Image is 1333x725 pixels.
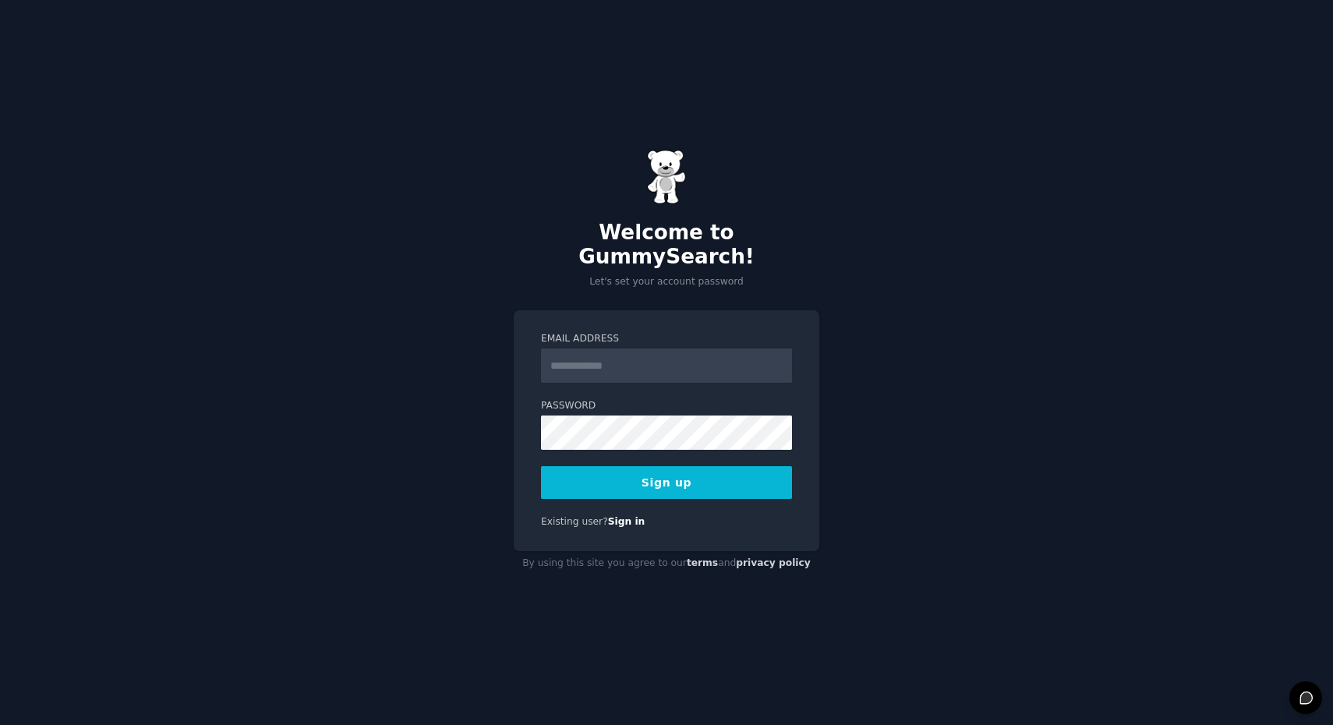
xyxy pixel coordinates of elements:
a: Sign in [608,516,645,527]
label: Email Address [541,332,792,346]
div: By using this site you agree to our and [514,551,819,576]
a: privacy policy [736,557,811,568]
label: Password [541,399,792,413]
button: Sign up [541,466,792,499]
span: Existing user? [541,516,608,527]
img: Gummy Bear [647,150,686,204]
p: Let's set your account password [514,275,819,289]
a: terms [687,557,718,568]
h2: Welcome to GummySearch! [514,221,819,270]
